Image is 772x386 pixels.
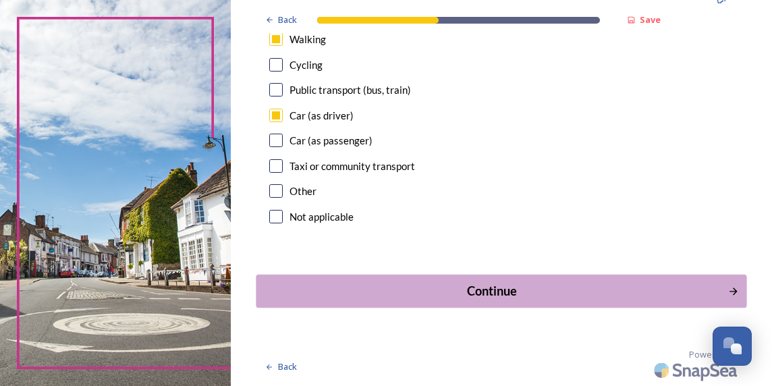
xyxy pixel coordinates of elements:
strong: Save [640,13,661,26]
button: Continue [256,275,746,308]
span: Powered by [689,348,738,361]
div: Car (as passenger) [289,133,373,148]
div: Car (as driver) [289,108,354,123]
button: Open Chat [713,327,752,366]
span: Back [278,360,297,373]
div: Public transport (bus, train) [289,82,411,98]
div: Taxi or community transport [289,159,415,174]
div: Walking [289,32,326,47]
div: Not applicable [289,209,354,225]
img: SnapSea Logo [650,354,744,386]
div: Continue [263,282,720,300]
span: Back [278,13,297,26]
div: Cycling [289,57,323,73]
div: Other [289,184,316,199]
